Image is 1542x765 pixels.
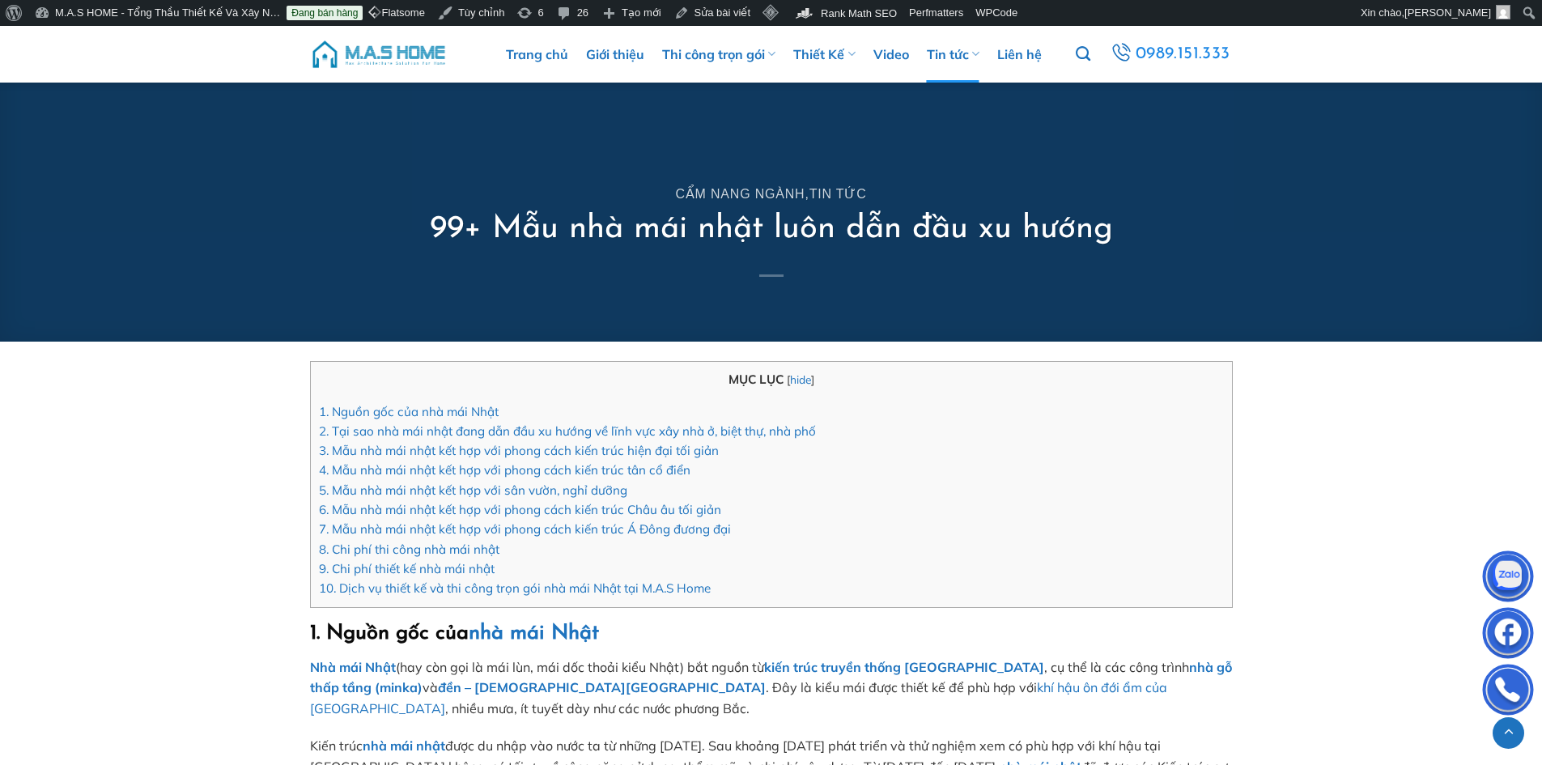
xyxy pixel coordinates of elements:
img: Zalo [1484,555,1532,603]
a: Thi công trọn gói [662,26,775,83]
span: [PERSON_NAME] [1404,6,1491,19]
span: Rank Math SEO [821,7,897,19]
a: 7. Mẫu nhà mái nhật kết hợp với phong cách kiến trúc Á Đông đương đại [319,521,731,537]
a: Đang bán hàng [287,6,363,20]
p: (hay còn gọi là mái lùn, mái dốc thoải kiểu Nhật) bắt nguồn từ , cụ thể là các công trình và . Đâ... [310,657,1233,720]
a: 6. Mẫu nhà mái nhật kết hợp với phong cách kiến trúc Châu âu tối giản [319,502,721,517]
img: Facebook [1484,611,1532,660]
img: Phone [1484,668,1532,716]
a: hide [790,372,811,386]
a: 8. Chi phí thi công nhà mái nhật [319,542,499,557]
a: 2. Tại sao nhà mái nhật đang dẫn đầu xu hướng về lĩnh vực xây nhà ở, biệt thự, nhà phố [319,423,816,439]
a: Trang chủ [506,26,568,83]
a: 3. Mẫu nhà mái nhật kết hợp với phong cách kiến trúc hiện đại tối giản [319,443,719,458]
strong: 1. Nguồn gốc của [310,623,599,644]
a: 9. Chi phí thiết kế nhà mái nhật [319,561,495,576]
img: M.A.S HOME – Tổng Thầu Thiết Kế Và Xây Nhà Trọn Gói [310,30,448,79]
a: Cẩm nang ngành [675,187,805,201]
span: [ [787,372,790,386]
a: Video [873,26,909,83]
a: Thiết Kế [793,26,855,83]
h1: 99+ Mẫu nhà mái nhật luôn dẫn đầu xu hướng [430,208,1113,250]
a: 1. Nguồn gốc của nhà mái Nhật [319,404,499,419]
a: Nhà mái Nhật [310,659,396,675]
a: Liên hệ [997,26,1042,83]
h6: , [430,188,1113,202]
a: 4. Mẫu nhà mái nhật kết hợp với phong cách kiến trúc tân cổ điển [319,462,690,478]
a: Giới thiệu [586,26,644,83]
a: Lên đầu trang [1493,717,1524,749]
a: Tin tức [809,187,867,201]
a: kiến trúc truyền thống [GEOGRAPHIC_DATA] [764,659,1044,675]
a: nhà mái nhật [363,737,445,754]
a: Tìm kiếm [1076,37,1090,71]
span: ] [811,372,814,386]
a: 0989.151.333 [1108,40,1232,69]
a: 10. Dịch vụ thiết kế và thi công trọn gói nhà mái Nhật tại M.A.S Home [319,580,711,596]
a: 5. Mẫu nhà mái nhật kết hợp với sân vườn, nghỉ dưỡng [319,482,627,498]
a: nhà mái Nhật [469,623,599,644]
p: MỤC LỤC [319,370,1224,389]
span: 0989.151.333 [1136,40,1230,68]
a: Tin tức [927,26,979,83]
a: đền – [DEMOGRAPHIC_DATA][GEOGRAPHIC_DATA] [438,679,766,695]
